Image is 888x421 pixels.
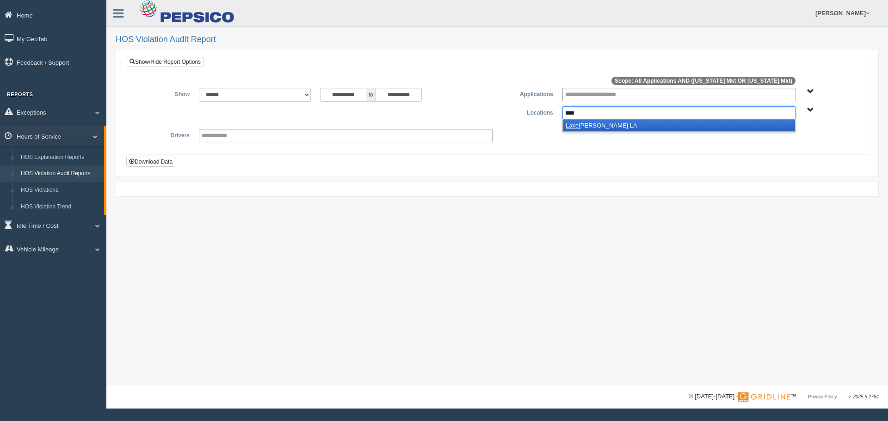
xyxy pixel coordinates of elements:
[808,394,837,399] a: Privacy Policy
[497,106,558,117] label: Locations
[17,199,104,215] a: HOS Violation Trend
[116,35,879,44] h2: HOS Violation Audit Report
[17,149,104,166] a: HOS Explanation Reports
[127,57,203,67] a: Show/Hide Report Options
[126,157,175,167] button: Download Data
[849,394,879,399] span: v. 2025.5.2764
[134,88,194,99] label: Show
[566,122,579,129] em: Lake
[497,88,558,99] label: Applications
[563,120,795,131] li: [PERSON_NAME] LA
[366,88,376,102] span: to
[17,182,104,199] a: HOS Violations
[738,392,790,402] img: Gridline
[134,129,194,140] label: Drivers
[17,165,104,182] a: HOS Violation Audit Reports
[611,77,795,85] span: Scope: All Applications AND ([US_STATE] Mkt OR [US_STATE] Mkt)
[689,392,879,402] div: © [DATE]-[DATE] - ™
